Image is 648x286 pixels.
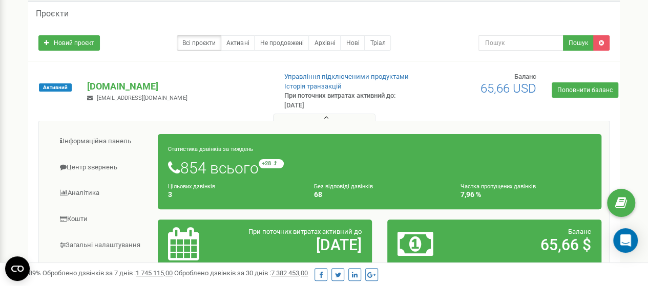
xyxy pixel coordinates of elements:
input: Пошук [478,35,563,51]
h5: Проєкти [36,9,69,18]
small: Статистика дзвінків за тиждень [168,146,253,152]
button: Open CMP widget [5,256,30,281]
a: Центр звернень [47,155,158,180]
h4: 3 [168,191,299,199]
span: [EMAIL_ADDRESS][DOMAIN_NAME] [97,95,187,101]
p: При поточних витратах активний до: [DATE] [284,91,415,110]
span: Оброблено дзвінків за 7 днів : [43,269,173,277]
a: Новий проєкт [38,35,100,51]
h2: 65,66 $ [467,236,591,253]
small: Цільових дзвінків [168,183,215,190]
a: Архівні [308,35,341,51]
span: Оброблено дзвінків за 30 днів : [174,269,308,277]
a: Активні [221,35,255,51]
span: Баланс [514,73,536,80]
h2: [DATE] [238,236,362,253]
a: Не продовжені [254,35,309,51]
a: Управління підключеними продуктами [284,73,409,80]
span: Баланс [568,228,591,235]
small: Частка пропущених дзвінків [461,183,536,190]
small: +28 [259,159,284,168]
u: 1 745 115,00 [136,269,173,277]
h4: 68 [314,191,445,199]
span: 65,66 USD [480,81,536,96]
a: Загальні налаштування [47,233,158,258]
u: 7 382 453,00 [271,269,308,277]
a: Тріал [364,35,391,51]
a: Аналiтика [47,181,158,206]
h1: 854 всього [168,159,591,177]
span: При поточних витратах активний до [248,228,362,235]
a: Нові [340,35,365,51]
a: Всі проєкти [177,35,221,51]
a: Кошти [47,207,158,232]
button: Пошук [563,35,594,51]
a: Інформаційна панель [47,129,158,154]
a: Поповнити баланс [552,82,618,98]
small: Без відповіді дзвінків [314,183,373,190]
a: Історія транзакцій [284,82,342,90]
div: Open Intercom Messenger [613,228,638,253]
p: [DOMAIN_NAME] [87,80,267,93]
h4: 7,96 % [461,191,591,199]
span: Активний [39,83,72,92]
a: Віртуальна АТС [47,258,158,283]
